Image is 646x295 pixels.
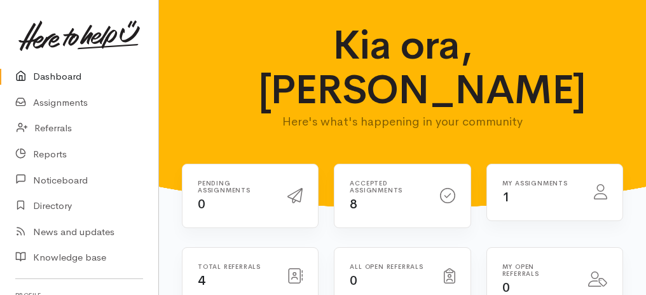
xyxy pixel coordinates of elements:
h1: Kia ora, [PERSON_NAME] [258,23,547,113]
h6: All open referrals [350,263,428,270]
span: 8 [350,196,357,212]
h6: Total referrals [198,263,272,270]
h6: Accepted assignments [350,180,424,194]
p: Here's what's happening in your community [258,113,547,131]
span: 1 [502,189,510,205]
span: 4 [198,273,205,289]
h6: My assignments [502,180,579,187]
span: 0 [198,196,205,212]
h6: Pending assignments [198,180,272,194]
h6: My open referrals [502,263,573,277]
span: 0 [350,273,357,289]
